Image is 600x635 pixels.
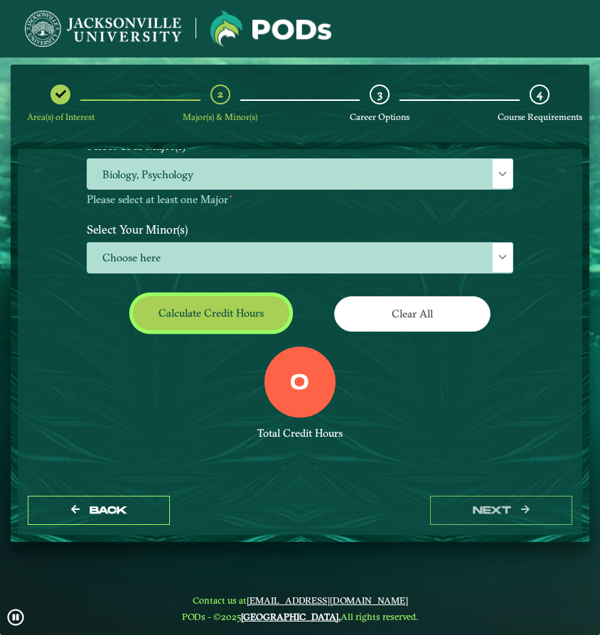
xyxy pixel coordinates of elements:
label: 0 [290,370,309,397]
sup: ⋆ [228,191,233,201]
img: Jacksonville University logo [210,11,331,47]
div: Total Credit Hours [87,427,513,440]
span: Area(s) of Interest [27,112,95,122]
button: Calculate credit hours [133,296,289,330]
span: Course Requirements [498,112,582,122]
span: 2 [218,87,223,101]
span: Biology, Psychology [87,159,513,190]
span: PODs - ©2025 All rights reserved. [182,611,418,622]
a: [EMAIL_ADDRESS][DOMAIN_NAME] [247,595,408,606]
span: Contact us at [182,595,418,606]
span: Back [90,504,127,516]
a: [GEOGRAPHIC_DATA]. [241,611,341,622]
button: Clear All [334,296,491,331]
span: Major(s) & Minor(s) [183,112,257,122]
img: Jacksonville University logo [25,11,181,47]
label: Select Your Minor(s) [76,216,524,242]
span: Choose here [87,243,513,273]
button: Back [28,496,170,525]
span: 4 [537,87,542,101]
span: 3 [377,87,382,101]
span: Career Options [350,112,409,122]
p: Please select at least one Major [87,193,513,207]
button: next [430,496,572,525]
